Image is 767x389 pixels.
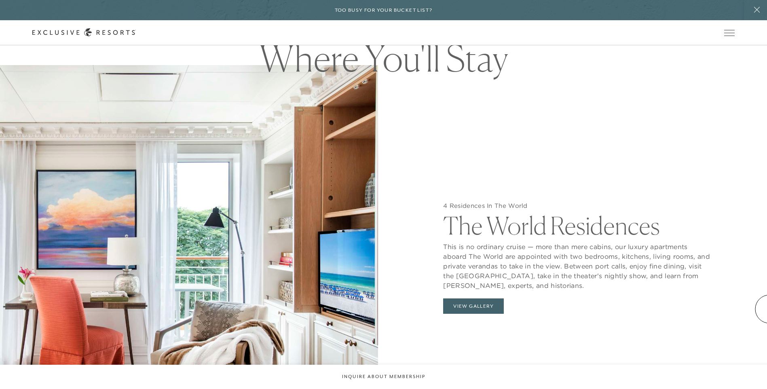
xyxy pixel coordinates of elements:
h5: 4 Residences In The World [443,202,713,210]
h2: The World Residences [443,209,713,238]
h6: Too busy for your bucket list? [335,6,433,14]
button: View Gallery [443,298,504,314]
button: Open navigation [724,30,735,36]
p: This is no ordinary cruise — more than mere cabins, our luxury apartments aboard The World are ap... [443,238,713,290]
h1: Where You'll Stay [246,40,521,76]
